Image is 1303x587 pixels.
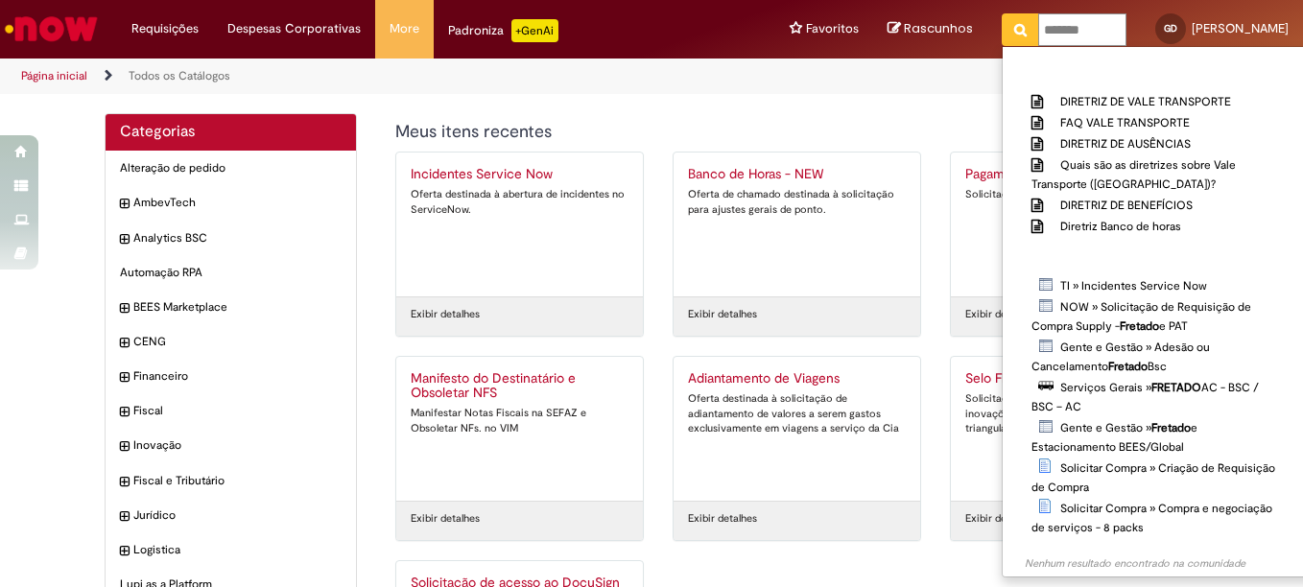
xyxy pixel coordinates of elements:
[411,511,480,527] a: Exibir detalhes
[396,357,643,501] a: Manifesto do Destinatário e Obsoletar NFS Manifestar Notas Fiscais na SEFAZ e Obsoletar NFs. no VIM
[133,437,342,454] span: Inovação
[411,307,480,322] a: Exibir detalhes
[227,19,361,38] span: Despesas Corporativas
[106,393,356,429] div: expandir categoria Fiscal Fiscal
[806,19,859,38] span: Favoritos
[106,359,356,394] div: expandir categoria Financeiro Financeiro
[965,167,1183,182] h2: Pagamento de Tributos
[965,187,1183,202] div: Solicitação de Pagamento de Tributos
[120,334,129,353] i: expandir categoria CENG
[1060,115,1190,130] span: FAQ VALE TRANSPORTE
[120,160,342,176] span: Alteração de pedido
[1031,299,1251,334] span: NOW » Solicitação de Requisição de Compra Supply - e PAT
[1120,318,1159,334] strong: Fretado
[688,307,757,322] a: Exibir detalhes
[106,428,356,463] div: expandir categoria Inovação Inovação
[133,368,342,385] span: Financeiro
[21,68,87,83] a: Página inicial
[120,124,342,141] h2: Categorias
[965,307,1034,322] a: Exibir detalhes
[1060,219,1181,234] span: Diretriz Banco de horas
[688,167,906,182] h2: Banco de Horas - NEW
[1060,198,1193,213] span: DIRETRIZ DE BENEFÍCIOS
[133,542,342,558] span: Logistica
[1006,538,1082,555] b: Comunidade
[1060,94,1231,109] span: DIRETRIZ DE VALE TRANSPORTE
[688,391,906,436] div: Oferta destinada à solicitação de adiantamento de valores a serem gastos exclusivamente em viagen...
[106,151,356,186] div: Alteração de pedido
[1060,136,1191,152] span: DIRETRIZ DE AUSÊNCIAS
[688,187,906,217] div: Oferta de chamado destinada à solicitação para ajustes gerais de ponto.
[106,498,356,533] div: expandir categoria Jurídico Jurídico
[133,473,342,489] span: Fiscal e Tributário
[2,10,101,48] img: ServiceNow
[106,463,356,499] div: expandir categoria Fiscal e Tributário Fiscal e Tributário
[1031,340,1210,374] span: Gente e Gestão » Adesão ou Cancelamento Bsc
[688,511,757,527] a: Exibir detalhes
[133,230,342,247] span: Analytics BSC
[120,299,129,318] i: expandir categoria BEES Marketplace
[106,221,356,256] div: expandir categoria Analytics BSC Analytics BSC
[133,507,342,524] span: Jurídico
[1031,420,1197,455] span: Gente e Gestão » e Estacionamento BEES/Global
[120,473,129,492] i: expandir categoria Fiscal e Tributário
[1151,420,1191,435] strong: Fretado
[106,324,356,360] div: expandir categoria CENG CENG
[951,357,1197,501] a: Selo Fiscal Solicitação de selo de novas operações, inovações, operações de MKT e operação triang...
[674,153,920,296] a: Banco de Horas - NEW Oferta de chamado destinada à solicitação para ajustes gerais de ponto.
[511,19,558,42] p: +GenAi
[133,195,342,211] span: AmbevTech
[888,20,973,38] a: Rascunhos
[120,437,129,457] i: expandir categoria Inovação
[133,403,342,419] span: Fiscal
[120,368,129,387] i: expandir categoria Financeiro
[688,371,906,387] h2: Adiantamento de Viagens
[120,507,129,527] i: expandir categoria Jurídico
[1031,501,1272,535] span: Solicitar Compra » Compra e negociação de serviços - 8 packs
[411,371,628,402] h2: Manifesto do Destinatário e Obsoletar NFS
[411,167,628,182] h2: Incidentes Service Now
[120,195,129,214] i: expandir categoria AmbevTech
[133,334,342,350] span: CENG
[1060,278,1207,293] span: TI » Incidentes Service Now
[129,68,230,83] a: Todos os Catálogos
[120,542,129,561] i: expandir categoria Logistica
[1151,380,1201,395] strong: FRETADO
[1108,359,1148,374] strong: Fretado
[674,357,920,501] a: Adiantamento de Viagens Oferta destinada à solicitação de adiantamento de valores a serem gastos ...
[1164,22,1177,35] span: GD
[120,230,129,249] i: expandir categoria Analytics BSC
[396,153,643,296] a: Incidentes Service Now Oferta destinada à abertura de incidentes no ServiceNow.
[1031,460,1275,495] span: Solicitar Compra » Criação de Requisição de Compra
[390,19,419,38] span: More
[965,391,1183,436] div: Solicitação de selo de novas operações, inovações, operações de MKT e operação triangular
[1006,53,1118,70] b: Reportar problema
[904,19,973,37] span: Rascunhos
[1031,157,1236,192] span: Quais são as diretrizes sobre Vale Transporte ([GEOGRAPHIC_DATA])?
[965,371,1183,387] h2: Selo Fiscal
[1002,13,1039,46] button: Pesquisar
[106,532,356,568] div: expandir categoria Logistica Logistica
[395,123,991,142] h1: {"description":"","title":"Meus itens recentes"} Categoria
[133,299,342,316] span: BEES Marketplace
[1006,72,1047,89] b: Artigos
[448,19,558,42] div: Padroniza
[131,19,199,38] span: Requisições
[106,185,356,221] div: expandir categoria AmbevTech AmbevTech
[1192,20,1289,36] span: [PERSON_NAME]
[106,290,356,325] div: expandir categoria BEES Marketplace BEES Marketplace
[1006,256,1058,273] b: Catálogo
[411,187,628,217] div: Oferta destinada à abertura de incidentes no ServiceNow.
[951,153,1197,296] a: Pagamento de Tributos Solicitação de Pagamento de Tributos
[965,511,1034,527] a: Exibir detalhes
[14,59,854,94] ul: Trilhas de página
[106,255,356,291] div: Automação RPA
[120,403,129,422] i: expandir categoria Fiscal
[411,406,628,435] div: Manifestar Notas Fiscais na SEFAZ e Obsoletar NFs. no VIM
[120,265,342,281] span: Automação RPA
[1031,380,1259,414] span: Serviços Gerais » AC - BSC / BSC – AC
